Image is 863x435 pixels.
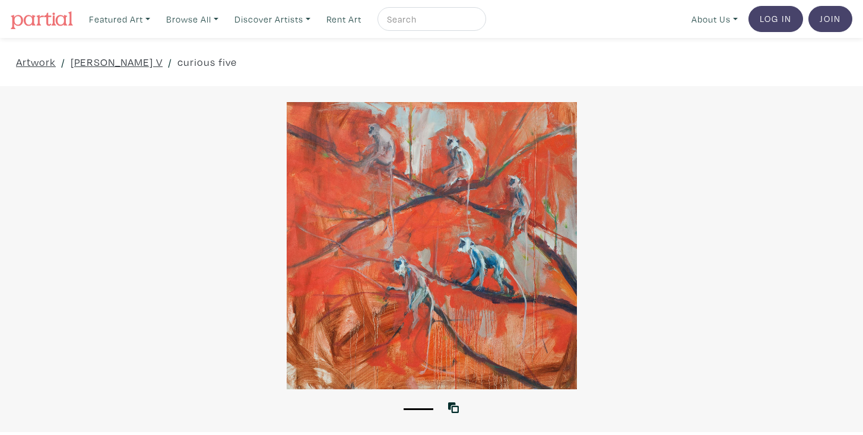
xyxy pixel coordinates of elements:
[808,6,852,32] a: Join
[404,408,433,410] button: 1 of 1
[386,12,475,27] input: Search
[321,7,367,31] a: Rent Art
[71,54,163,70] a: [PERSON_NAME] V
[161,7,224,31] a: Browse All
[177,54,237,70] a: curious five
[168,54,172,70] span: /
[229,7,316,31] a: Discover Artists
[686,7,743,31] a: About Us
[748,6,803,32] a: Log In
[16,54,56,70] a: Artwork
[84,7,156,31] a: Featured Art
[61,54,65,70] span: /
